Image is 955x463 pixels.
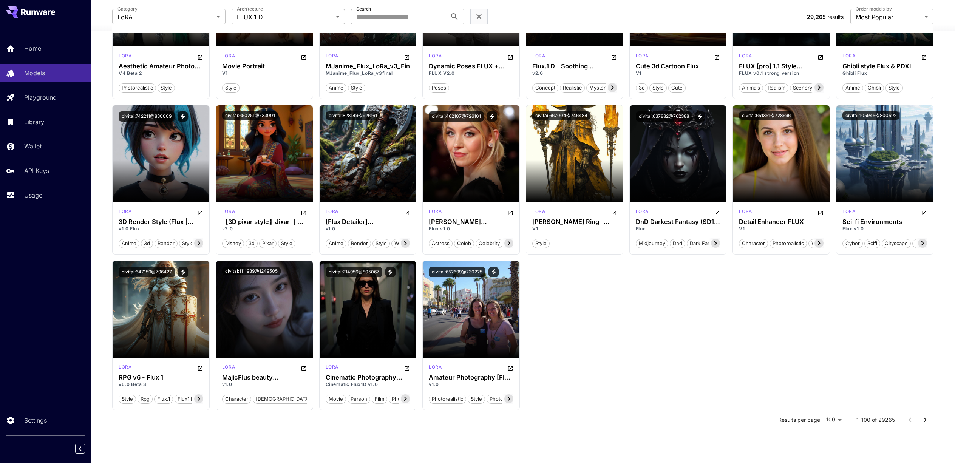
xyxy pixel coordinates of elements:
span: style [179,240,196,247]
button: anime [326,238,346,248]
p: lora [119,364,131,370]
p: Results per page [778,416,820,424]
span: cityscape [882,240,910,247]
span: results [827,14,844,20]
button: concept [532,83,558,93]
button: civitai:742211@830009 [119,111,175,122]
p: lora [222,364,235,370]
h3: [Flux Detailer] MysticFantasy Style [326,218,410,225]
p: Flux [636,225,720,232]
p: lora [119,52,131,59]
button: Collapse sidebar [75,444,85,454]
span: scenery [790,84,815,92]
h3: FLUX [pro] 1.1 Style [PERSON_NAME] - Extreme Detailer for [FLUX + ILLUSTRIOUS] [739,63,824,70]
button: movie [326,394,346,404]
div: Amateur Photography [Flux Dev] [429,374,513,381]
button: Open in CivitAI [197,52,203,62]
button: 3d [636,83,648,93]
p: Wallet [24,142,42,151]
span: celeb [454,240,474,247]
p: lora [842,208,855,215]
h3: Dynamic Poses FLUX + SDXL [429,63,513,70]
h3: Cute 3d Cartoon Flux [636,63,720,70]
p: lora [532,208,545,215]
span: 3d [246,240,257,247]
p: V1 [739,225,824,232]
p: Settings [24,416,47,425]
button: render [348,238,371,248]
span: poses [429,84,449,92]
p: Cinematic Flux1D v1.0 [326,381,410,388]
span: character [223,395,251,403]
p: lora [326,208,338,215]
span: film [372,395,387,403]
p: v2.0 [532,70,617,77]
button: cityscape [882,238,911,248]
div: 3D Render Style (Flux | Pony) | Goofy Ai [119,218,203,225]
button: Open in CivitAI [714,208,720,217]
button: anime [842,83,863,93]
span: cyber [843,240,862,247]
button: flux1.d [175,394,197,404]
button: midjourney [636,238,668,248]
span: actress [429,240,452,247]
p: V1 [532,225,617,232]
button: render [155,238,178,248]
button: cute [668,83,686,93]
div: Detail Enhancer FLUX [739,218,824,225]
div: FLUX.1 D [429,364,442,373]
span: movie [326,395,346,403]
button: realism [765,83,788,93]
p: lora [532,52,545,59]
p: v6.0 Beta 3 [119,381,203,388]
button: photorealistic [119,83,156,93]
div: FLUX.1 D [222,208,235,217]
p: MJanime_Flux_LoRa_v3final [326,70,410,77]
span: Most Popular [856,12,921,22]
span: disney [223,240,244,247]
button: Open in CivitAI [817,208,824,217]
button: Open in CivitAI [301,52,307,62]
p: v2.0 [222,225,307,232]
button: style [179,238,196,248]
span: 3d [636,84,647,92]
h3: RPG v6 - Flux 1 [119,374,203,381]
span: flux.1 [155,395,173,403]
span: style [158,84,175,92]
button: civitai:647159@796427 [119,267,175,277]
div: FLUX.1 D [636,52,649,62]
span: photorealistic [429,395,466,403]
button: realistic [560,83,585,93]
p: V1 [636,70,720,77]
h3: [PERSON_NAME] Ring - [PERSON_NAME] [532,218,617,225]
button: scifi [864,238,880,248]
p: lora [636,52,649,59]
button: photorealistic [389,394,426,404]
div: Movie Portrait [222,63,307,70]
h3: MJanime_Flux_LoRa_v3_Final [326,63,410,70]
p: lora [429,52,442,59]
span: ghibli [865,84,884,92]
p: lora [429,208,442,215]
span: style [886,84,902,92]
button: Open in CivitAI [197,364,203,373]
button: film [372,394,387,404]
h3: Sci-fi Environments [842,218,927,225]
button: 3d [141,238,153,248]
span: 29,265 [807,14,826,20]
button: Open in CivitAI [611,208,617,217]
span: 3d [141,240,153,247]
h3: MajicFlus beauty [PERSON_NAME] [222,374,307,381]
h3: Aesthetic Amateur Photo [Flux Dev] [119,63,203,70]
label: Search [356,6,371,12]
h3: DnD Darkest Fantasy (SD1, SDXL, Pony, Flux) [636,218,720,225]
button: Open in CivitAI [507,364,513,373]
div: FLUX.1 D [119,208,131,217]
div: FLUX.1 D [532,52,545,62]
label: Category [117,6,138,12]
button: civitai:651351@728696 [739,111,794,120]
